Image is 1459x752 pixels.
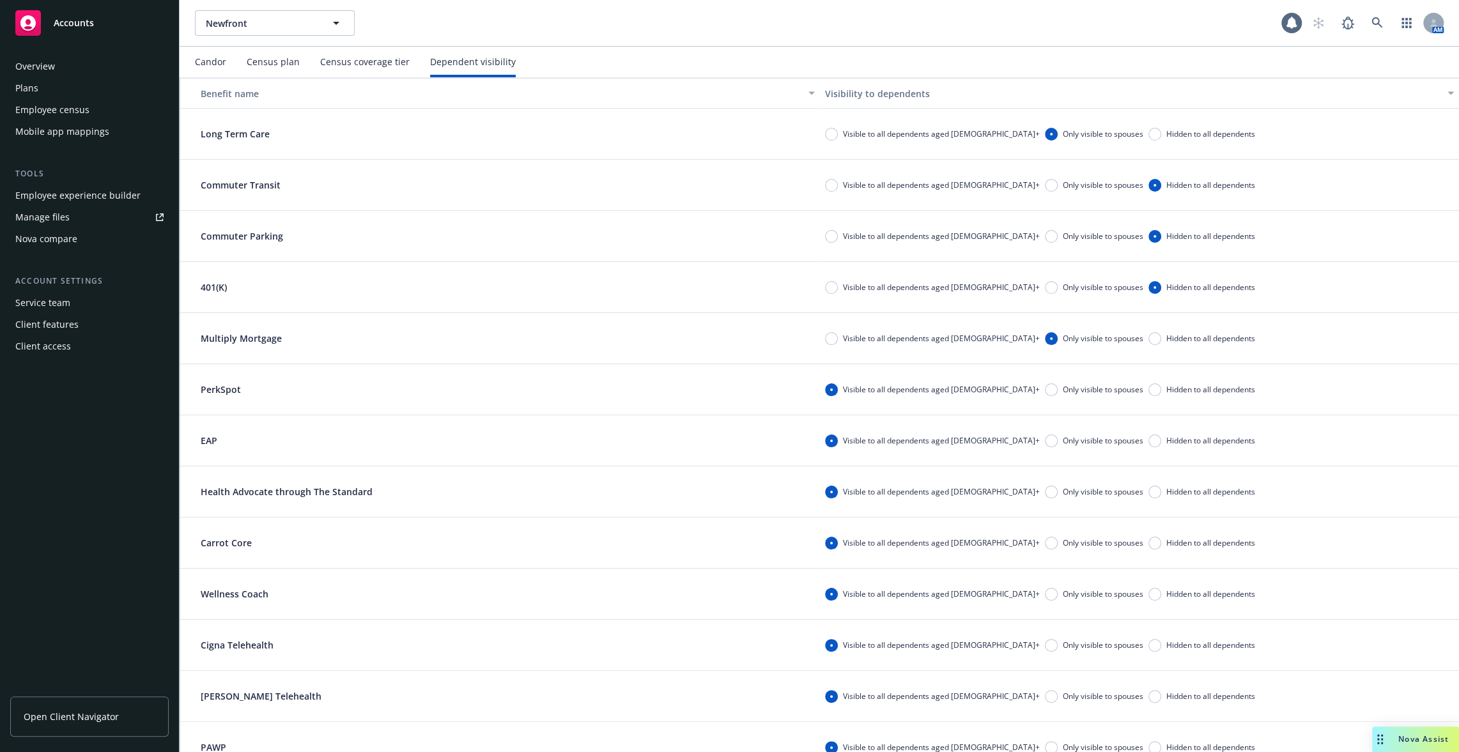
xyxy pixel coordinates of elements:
input: Visible to all dependents aged [DEMOGRAPHIC_DATA]+ [825,179,838,192]
div: Plans [15,78,38,98]
span: Open Client Navigator [24,710,119,723]
input: Hidden to all dependents [1148,383,1161,396]
div: Account settings [10,275,169,288]
input: Only visible to spouses [1045,434,1058,447]
span: Only visible to spouses [1063,486,1143,497]
div: Employee experience builder [15,185,141,206]
a: Manage files [10,207,169,227]
span: Visible to all dependents aged [DEMOGRAPHIC_DATA]+ [843,384,1040,395]
a: Employee experience builder [10,185,169,206]
span: Visible to all dependents aged [DEMOGRAPHIC_DATA]+ [843,588,1040,599]
span: Only visible to spouses [1063,435,1143,446]
div: Drag to move [1372,726,1388,752]
a: Accounts [10,5,169,41]
a: Report a Bug [1335,10,1361,36]
div: Census plan [247,57,300,67]
span: Nova Assist [1398,733,1449,744]
div: Toggle SortBy [185,87,801,100]
input: Only visible to spouses [1045,537,1058,549]
p: 401(K) [185,280,242,294]
a: Client features [10,314,169,335]
span: Only visible to spouses [1063,537,1143,548]
input: Hidden to all dependents [1148,690,1161,703]
div: Tools [10,167,169,180]
input: Visible to all dependents aged [DEMOGRAPHIC_DATA]+ [825,383,838,396]
span: Only visible to spouses [1063,640,1143,650]
span: Hidden to all dependents [1166,486,1255,497]
div: Client features [15,314,79,335]
span: Accounts [54,18,94,28]
input: Only visible to spouses [1045,281,1058,294]
div: Dependent visibility [430,57,516,67]
p: Health Advocate through The Standard [185,485,388,498]
input: Hidden to all dependents [1148,588,1161,601]
span: Only visible to spouses [1063,231,1143,242]
input: Only visible to spouses [1045,230,1058,243]
div: Mobile app mappings [15,121,109,142]
span: Hidden to all dependents [1166,231,1255,242]
div: Manage files [15,207,70,227]
span: Visible to all dependents aged [DEMOGRAPHIC_DATA]+ [843,640,1040,650]
input: Only visible to spouses [1045,639,1058,652]
span: Only visible to spouses [1063,128,1143,139]
input: Only visible to spouses [1045,383,1058,396]
input: Only visible to spouses [1045,486,1058,498]
input: Hidden to all dependents [1148,639,1161,652]
a: Switch app [1394,10,1419,36]
span: Hidden to all dependents [1166,435,1255,446]
span: Visible to all dependents aged [DEMOGRAPHIC_DATA]+ [843,333,1040,344]
p: Long Term Care [185,127,285,141]
p: Commuter Transit [185,178,296,192]
span: Hidden to all dependents [1166,333,1255,344]
div: Employee census [15,100,89,120]
span: Visible to all dependents aged [DEMOGRAPHIC_DATA]+ [843,180,1040,190]
span: Visible to all dependents aged [DEMOGRAPHIC_DATA]+ [843,282,1040,293]
a: Search [1364,10,1390,36]
span: Visible to all dependents aged [DEMOGRAPHIC_DATA]+ [843,691,1040,702]
button: Nova Assist [1372,726,1459,752]
input: Hidden to all dependents [1148,486,1161,498]
p: PerkSpot [185,383,256,396]
input: Only visible to spouses [1045,179,1058,192]
span: Newfront [206,17,316,30]
a: Mobile app mappings [10,121,169,142]
p: Cigna Telehealth [185,638,289,652]
span: Only visible to spouses [1063,691,1143,702]
div: Candor [195,57,226,67]
span: Only visible to spouses [1063,384,1143,395]
input: Only visible to spouses [1045,690,1058,703]
span: Hidden to all dependents [1166,180,1255,190]
p: Carrot Core [185,536,267,549]
p: Commuter Parking [185,229,298,243]
input: Visible to all dependents aged [DEMOGRAPHIC_DATA]+ [825,639,838,652]
p: EAP [185,434,233,447]
p: Multiply Mortgage [185,332,297,345]
span: Visible to all dependents aged [DEMOGRAPHIC_DATA]+ [843,537,1040,548]
span: Hidden to all dependents [1166,537,1255,548]
div: Census coverage tier [320,57,410,67]
button: Newfront [195,10,355,36]
input: Hidden to all dependents [1148,128,1161,141]
input: Hidden to all dependents [1148,179,1161,192]
a: Employee census [10,100,169,120]
input: Visible to all dependents aged [DEMOGRAPHIC_DATA]+ [825,690,838,703]
div: Visibility to dependents [825,87,1440,100]
input: Visible to all dependents aged [DEMOGRAPHIC_DATA]+ [825,486,838,498]
input: Only visible to spouses [1045,128,1058,141]
span: Visible to all dependents aged [DEMOGRAPHIC_DATA]+ [843,128,1040,139]
a: Plans [10,78,169,98]
div: Nova compare [15,229,77,249]
p: Wellness Coach [185,587,284,601]
a: Client access [10,336,169,357]
input: Visible to all dependents aged [DEMOGRAPHIC_DATA]+ [825,332,838,345]
span: Visible to all dependents aged [DEMOGRAPHIC_DATA]+ [843,231,1040,242]
span: Only visible to spouses [1063,333,1143,344]
a: Service team [10,293,169,313]
input: Hidden to all dependents [1148,537,1161,549]
p: [PERSON_NAME] Telehealth [185,689,337,703]
input: Visible to all dependents aged [DEMOGRAPHIC_DATA]+ [825,537,838,549]
span: Visible to all dependents aged [DEMOGRAPHIC_DATA]+ [843,486,1040,497]
div: Client access [15,336,71,357]
span: Only visible to spouses [1063,180,1143,190]
a: Overview [10,56,169,77]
